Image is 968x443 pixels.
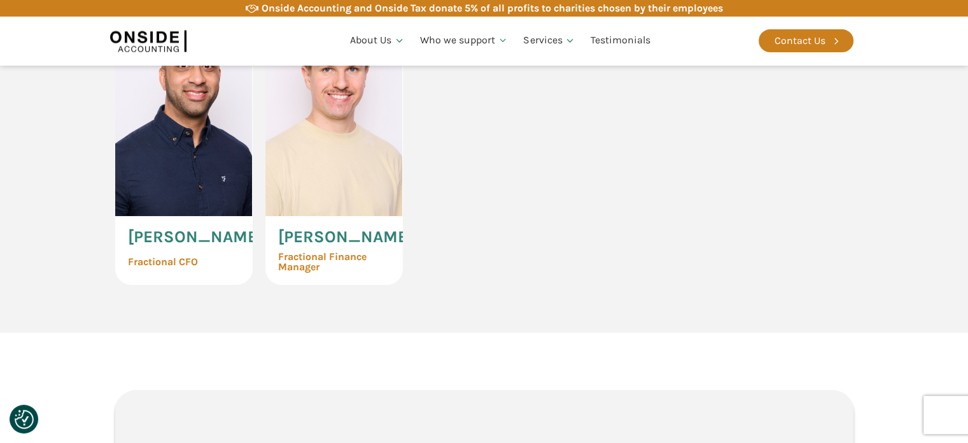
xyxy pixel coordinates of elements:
[128,229,263,245] span: [PERSON_NAME]
[278,252,390,272] span: Fractional Finance Manager
[110,26,186,55] img: Onside Accounting
[15,410,34,429] img: Revisit consent button
[15,410,34,429] button: Consent Preferences
[775,33,825,49] div: Contact Us
[516,19,583,62] a: Services
[583,19,658,62] a: Testimonials
[278,229,413,245] span: [PERSON_NAME]
[128,257,198,267] span: Fractional CFO
[342,19,412,62] a: About Us
[759,29,853,52] a: Contact Us
[412,19,516,62] a: Who we support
